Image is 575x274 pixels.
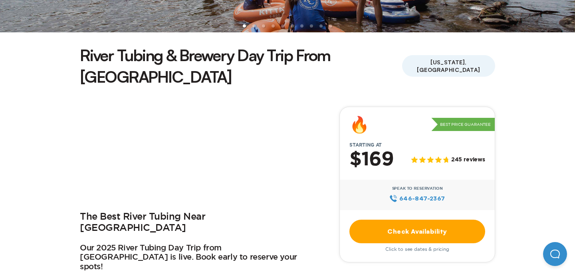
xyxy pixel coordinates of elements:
[252,24,256,28] li: slide item 2
[281,24,284,28] li: slide item 5
[385,246,449,252] span: Click to see dates & pricing
[300,24,303,28] li: slide item 7
[319,24,323,28] li: slide item 9
[272,24,275,28] li: slide item 4
[543,242,567,266] iframe: Help Scout Beacon - Open
[80,44,402,87] h1: River Tubing & Brewery Day Trip From [GEOGRAPHIC_DATA]
[399,194,445,203] span: 646‍-847‍-2367
[349,220,485,243] a: Check Availability
[349,117,369,133] div: 🔥
[431,118,495,131] p: Best Price Guarantee
[262,24,265,28] li: slide item 3
[402,55,495,77] span: [US_STATE], [GEOGRAPHIC_DATA]
[243,24,246,28] li: slide item 1
[310,24,313,28] li: slide item 8
[392,186,443,191] span: Speak to Reservation
[389,194,445,203] a: 646‍-847‍-2367
[340,142,391,148] span: Starting at
[80,211,303,234] h2: The Best River Tubing Near [GEOGRAPHIC_DATA]
[80,244,303,272] h3: Our 2025 River Tubing Day Trip from [GEOGRAPHIC_DATA] is live. Book early to reserve your spots!
[349,149,394,170] h2: $169
[291,24,294,28] li: slide item 6
[451,157,485,163] span: 245 reviews
[329,24,332,28] li: slide item 10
